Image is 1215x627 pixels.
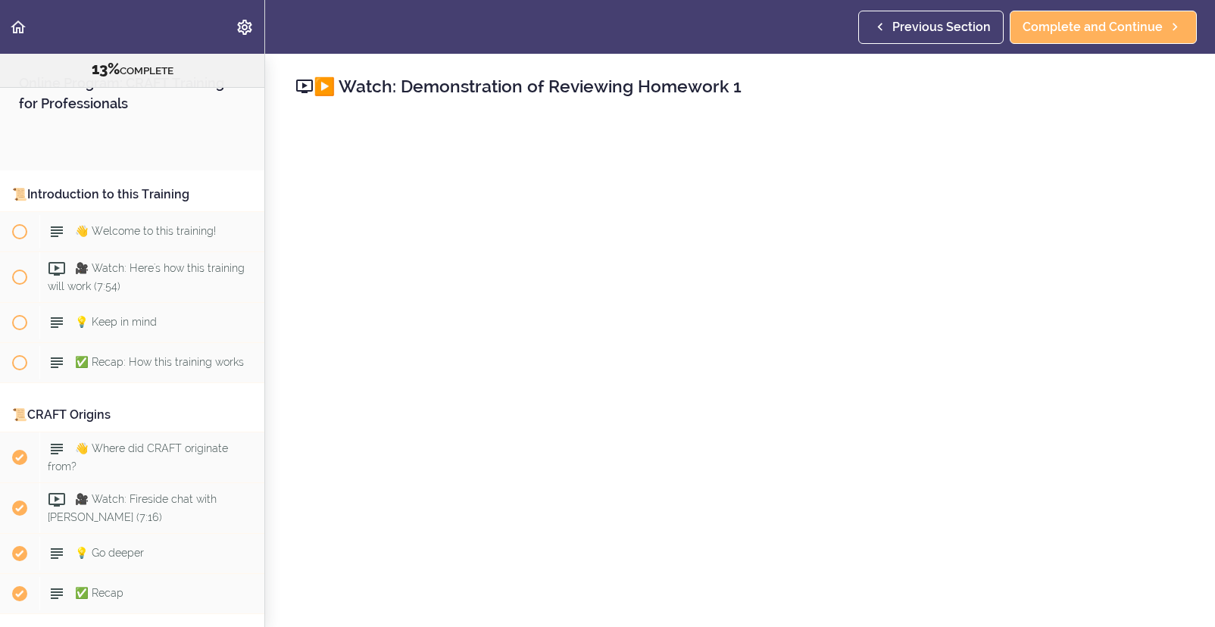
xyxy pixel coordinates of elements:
[858,11,1004,44] a: Previous Section
[48,493,217,522] span: 🎥 Watch: Fireside chat with [PERSON_NAME] (7:16)
[75,225,216,237] span: 👋 Welcome to this training!
[892,18,991,36] span: Previous Section
[75,316,157,328] span: 💡 Keep in mind
[92,60,120,78] span: 13%
[48,262,245,292] span: 🎥 Watch: Here's how this training will work (7:54)
[1023,18,1163,36] span: Complete and Continue
[295,73,1185,99] h2: ▶️ Watch: Demonstration of Reviewing Homework 1
[75,547,144,559] span: 💡 Go deeper
[75,356,244,368] span: ✅ Recap: How this training works
[1010,11,1197,44] a: Complete and Continue
[9,18,27,36] svg: Back to course curriculum
[295,122,1185,622] iframe: Video Player
[19,60,245,80] div: COMPLETE
[48,442,228,472] span: 👋 Where did CRAFT originate from?
[236,18,254,36] svg: Settings Menu
[75,587,123,599] span: ✅ Recap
